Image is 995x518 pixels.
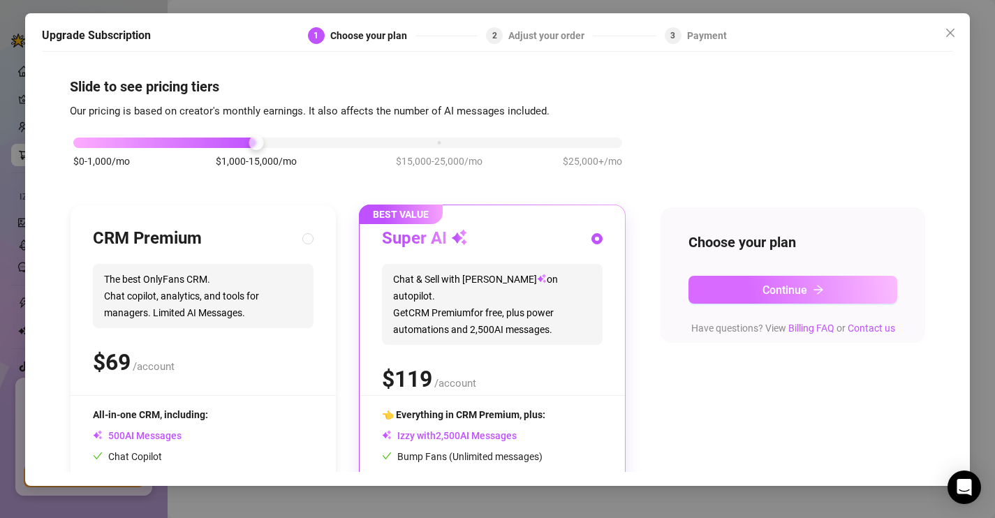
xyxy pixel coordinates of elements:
h4: Choose your plan [688,232,898,252]
span: BEST VALUE [359,205,443,224]
h3: Super AI [382,228,468,250]
span: The best OnlyFans CRM. Chat copilot, analytics, and tools for managers. Limited AI Messages. [93,264,314,328]
span: /account [434,377,476,390]
span: 1 [314,31,318,40]
span: $25,000+/mo [563,154,622,169]
a: Contact us [848,323,895,334]
span: $15,000-25,000/mo [396,154,482,169]
span: $0-1,000/mo [73,154,130,169]
span: close [945,27,956,38]
a: Billing FAQ [788,323,834,334]
span: Bump Fans (Unlimited messages) [382,451,543,462]
span: arrow-right [813,284,824,295]
span: $ [93,349,131,376]
span: check [93,451,103,461]
div: Adjust your order [508,27,593,44]
span: 3 [670,31,675,40]
span: check [382,451,392,461]
span: 👈 Everything in CRM Premium, plus: [382,409,545,420]
span: Izzy with AI Messages [382,430,517,441]
div: Open Intercom Messenger [948,471,981,504]
h3: CRM Premium [93,228,202,250]
span: All-in-one CRM, including: [93,409,208,420]
span: Continue [762,283,807,297]
span: Chat & Sell with [PERSON_NAME] on autopilot. Get CRM Premium for free, plus power automations and... [382,264,603,345]
div: Choose your plan [330,27,415,44]
span: 2 [492,31,497,40]
span: Chat Copilot [93,451,162,462]
span: Have questions? View or [691,323,895,334]
span: AI Messages [93,430,182,441]
button: Continuearrow-right [688,276,898,304]
span: /account [133,360,175,373]
div: Payment [687,27,727,44]
h5: Upgrade Subscription [42,27,151,44]
span: $1,000-15,000/mo [216,154,297,169]
h4: Slide to see pricing tiers [70,77,926,96]
span: $ [382,366,432,392]
span: Our pricing is based on creator's monthly earnings. It also affects the number of AI messages inc... [70,105,550,117]
button: Close [939,22,961,44]
span: Close [939,27,961,38]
